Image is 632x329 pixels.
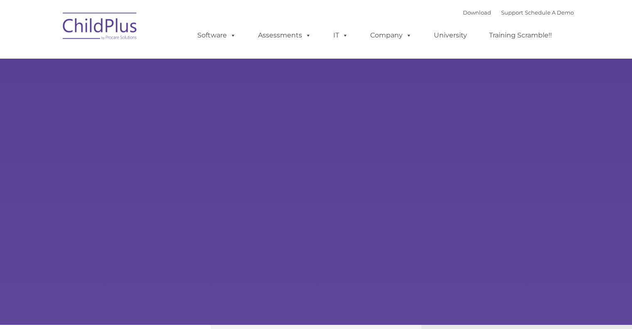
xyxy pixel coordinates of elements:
a: Company [362,27,420,44]
a: IT [325,27,357,44]
a: Training Scramble!! [481,27,560,44]
a: Schedule A Demo [525,9,574,16]
a: Assessments [250,27,320,44]
a: Software [189,27,244,44]
a: Support [501,9,523,16]
a: Download [463,9,491,16]
a: University [425,27,475,44]
img: ChildPlus by Procare Solutions [59,7,142,48]
font: | [463,9,574,16]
